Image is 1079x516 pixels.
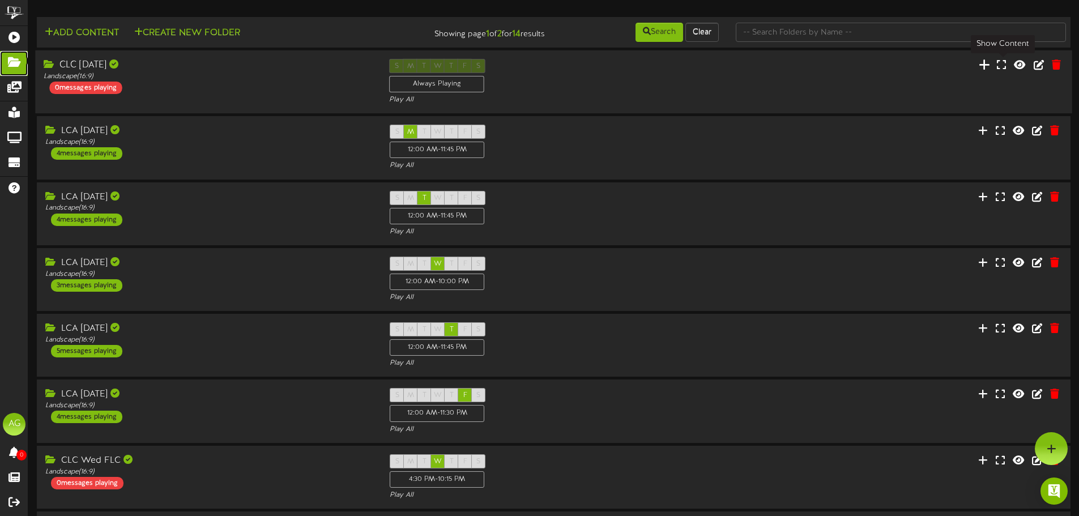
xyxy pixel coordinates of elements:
[395,326,399,334] span: S
[434,458,442,466] span: W
[407,391,414,399] span: M
[51,411,122,423] div: 4 messages playing
[450,128,454,136] span: T
[434,260,442,268] span: W
[45,191,373,204] div: LCA [DATE]
[390,142,484,158] div: 12:00 AM - 11:45 PM
[390,161,717,170] div: Play All
[390,227,717,237] div: Play All
[45,335,373,345] div: Landscape ( 16:9 )
[636,23,683,42] button: Search
[51,477,123,489] div: 0 messages playing
[423,260,427,268] span: T
[395,194,399,202] span: S
[407,128,414,136] span: M
[395,391,399,399] span: S
[390,425,717,434] div: Play All
[450,260,454,268] span: T
[463,260,467,268] span: F
[476,458,480,466] span: S
[16,450,27,460] span: 0
[407,194,414,202] span: M
[45,401,373,411] div: Landscape ( 16:9 )
[463,391,467,399] span: F
[44,59,372,72] div: CLC [DATE]
[45,454,373,467] div: CLC Wed FLC
[390,359,717,368] div: Play All
[434,326,442,334] span: W
[423,326,427,334] span: T
[1040,477,1068,505] div: Open Intercom Messenger
[463,194,467,202] span: F
[407,458,414,466] span: M
[512,29,521,39] strong: 14
[434,194,442,202] span: W
[434,391,442,399] span: W
[45,467,373,477] div: Landscape ( 16:9 )
[51,279,122,292] div: 3 messages playing
[45,203,373,213] div: Landscape ( 16:9 )
[434,128,442,136] span: W
[407,326,414,334] span: M
[51,214,122,226] div: 4 messages playing
[463,326,467,334] span: F
[423,194,427,202] span: T
[389,76,484,92] div: Always Playing
[45,138,373,147] div: Landscape ( 16:9 )
[390,339,484,356] div: 12:00 AM - 11:45 PM
[45,388,373,401] div: LCA [DATE]
[45,322,373,335] div: LCA [DATE]
[390,471,484,488] div: 4:30 PM - 10:15 PM
[463,128,467,136] span: F
[51,147,122,160] div: 4 messages playing
[389,95,718,105] div: Play All
[450,458,454,466] span: T
[423,458,427,466] span: T
[44,72,372,82] div: Landscape ( 16:9 )
[450,326,454,334] span: T
[476,194,480,202] span: S
[423,128,427,136] span: T
[390,274,484,290] div: 12:00 AM - 10:00 PM
[476,260,480,268] span: S
[390,208,484,224] div: 12:00 AM - 11:45 PM
[450,391,454,399] span: T
[395,260,399,268] span: S
[685,23,719,42] button: Clear
[380,22,553,41] div: Showing page of for results
[49,82,122,94] div: 0 messages playing
[3,413,25,436] div: AG
[41,26,122,40] button: Add Content
[486,29,489,39] strong: 1
[390,491,717,500] div: Play All
[390,405,484,421] div: 12:00 AM - 11:30 PM
[450,194,454,202] span: T
[423,391,427,399] span: T
[45,257,373,270] div: LCA [DATE]
[390,293,717,302] div: Play All
[463,458,467,466] span: F
[395,128,399,136] span: S
[45,125,373,138] div: LCA [DATE]
[736,23,1066,42] input: -- Search Folders by Name --
[497,29,502,39] strong: 2
[131,26,244,40] button: Create New Folder
[45,270,373,279] div: Landscape ( 16:9 )
[395,458,399,466] span: S
[407,260,414,268] span: M
[476,326,480,334] span: S
[476,128,480,136] span: S
[51,345,122,357] div: 5 messages playing
[476,391,480,399] span: S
